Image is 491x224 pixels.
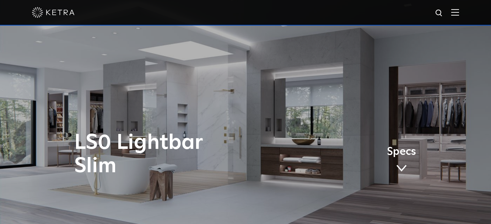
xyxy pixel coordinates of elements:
h1: LS0 Lightbar Slim [74,131,275,178]
span: Specs [387,147,416,157]
img: ketra-logo-2019-white [32,7,75,18]
img: search icon [435,9,444,18]
img: Hamburger%20Nav.svg [451,9,459,16]
a: Specs [387,147,416,174]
